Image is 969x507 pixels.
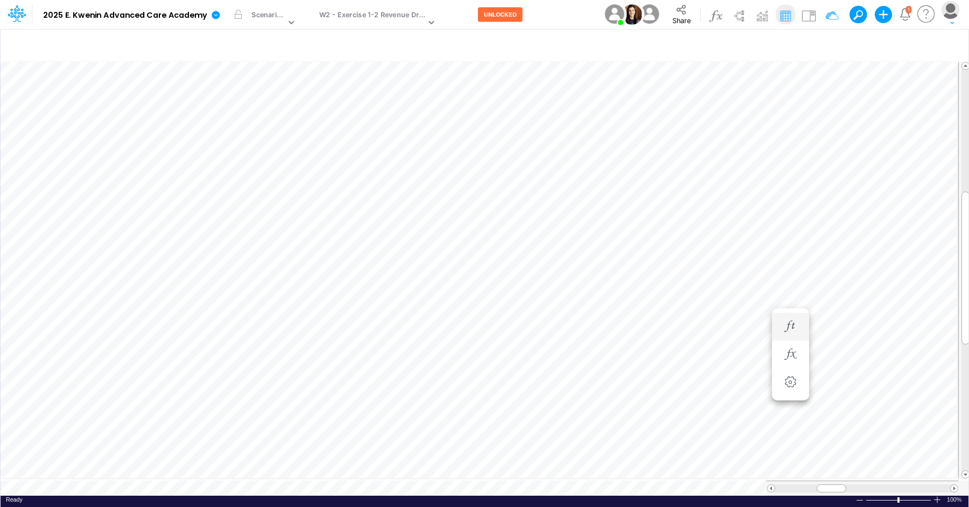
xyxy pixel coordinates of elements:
[251,10,285,22] div: Scenario 1
[637,2,662,26] img: User Image Icon
[622,4,642,25] img: User Image Icon
[10,34,734,56] input: Type a title here
[947,496,963,504] div: Zoom level
[866,496,933,504] div: Zoom
[6,496,23,504] div: In Ready mode
[933,496,942,504] div: Zoom In
[664,1,699,28] button: Share
[43,11,207,20] b: 2025 E. Kwenin Advanced Care Academy
[947,496,963,504] span: 100%
[6,496,23,503] span: Ready
[908,7,910,12] div: 1 unread items
[897,497,900,503] div: Zoom
[319,10,426,22] div: W2 - Exercise 1-2 Revenue Drivers
[478,8,523,22] button: UNLOCKED
[899,8,911,20] a: Notifications
[855,496,864,504] div: Zoom Out
[602,2,627,26] img: User Image Icon
[672,16,691,24] span: Share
